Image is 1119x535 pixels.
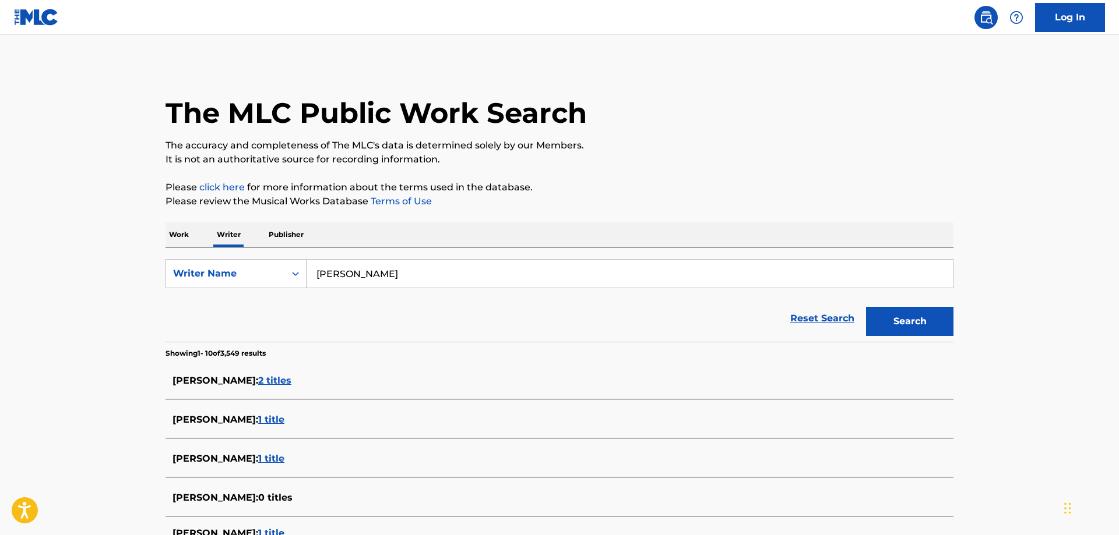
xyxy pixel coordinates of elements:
[368,196,432,207] a: Terms of Use
[173,375,258,386] span: [PERSON_NAME] :
[166,259,953,342] form: Search Form
[258,414,284,425] span: 1 title
[258,375,291,386] span: 2 titles
[173,453,258,464] span: [PERSON_NAME] :
[166,194,953,208] p: Please review the Musical Works Database
[173,414,258,425] span: [PERSON_NAME] :
[1009,10,1023,24] img: help
[166,153,953,166] p: It is not an authoritative source for recording information.
[173,267,278,281] div: Writer Name
[14,9,59,26] img: MLC Logo
[1061,479,1119,535] iframe: Chat Widget
[173,492,258,503] span: [PERSON_NAME] :
[166,180,953,194] p: Please for more information about the terms used in the database.
[166,348,266,359] p: Showing 1 - 10 of 3,549 results
[866,307,953,336] button: Search
[258,453,284,464] span: 1 title
[979,10,993,24] img: search
[784,306,860,331] a: Reset Search
[199,182,245,193] a: click here
[1005,6,1028,29] div: Help
[1064,491,1071,526] div: Drag
[265,222,307,247] p: Publisher
[1035,3,1105,32] a: Log In
[213,222,244,247] p: Writer
[258,492,293,503] span: 0 titles
[974,6,998,29] a: Public Search
[166,222,192,247] p: Work
[166,139,953,153] p: The accuracy and completeness of The MLC's data is determined solely by our Members.
[166,95,587,130] h1: The MLC Public Work Search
